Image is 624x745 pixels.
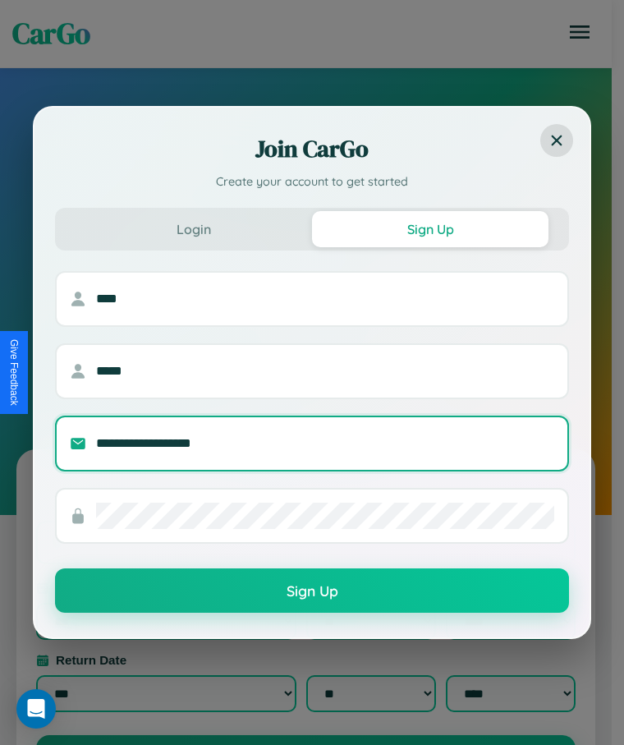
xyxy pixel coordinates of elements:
div: Open Intercom Messenger [16,689,56,729]
p: Create your account to get started [55,173,569,191]
button: Sign Up [312,211,548,247]
div: Give Feedback [8,339,20,406]
button: Sign Up [55,568,569,613]
h2: Join CarGo [55,132,569,165]
button: Login [76,211,312,247]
